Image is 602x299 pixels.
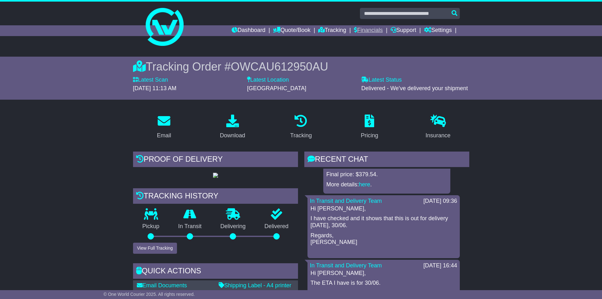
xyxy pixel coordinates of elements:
[310,198,382,204] a: In Transit and Delivery Team
[133,85,177,91] span: [DATE] 11:13 AM
[211,223,255,230] p: Delivering
[354,25,383,36] a: Financials
[290,131,312,140] div: Tracking
[318,25,346,36] a: Tracking
[232,25,265,36] a: Dashboard
[311,270,457,277] p: Hi [PERSON_NAME],
[357,112,382,142] a: Pricing
[359,181,370,188] a: here
[426,131,451,140] div: Insurance
[311,280,457,287] p: The ETA I have is for 30/06.
[247,85,306,91] span: [GEOGRAPHIC_DATA]
[286,112,316,142] a: Tracking
[255,223,298,230] p: Delivered
[326,181,447,188] p: More details: .
[133,263,298,280] div: Quick Actions
[153,112,175,142] a: Email
[220,131,245,140] div: Download
[361,131,378,140] div: Pricing
[133,60,469,73] div: Tracking Order #
[311,232,457,246] p: Regards, [PERSON_NAME]
[304,152,469,169] div: RECENT CHAT
[310,262,382,269] a: In Transit and Delivery Team
[133,223,169,230] p: Pickup
[104,292,195,297] span: © One World Courier 2025. All rights reserved.
[219,282,291,289] a: Shipping Label - A4 printer
[133,243,177,254] button: View Full Tracking
[423,198,457,205] div: [DATE] 09:36
[213,173,218,178] img: GetPodImage
[216,112,249,142] a: Download
[422,112,455,142] a: Insurance
[133,188,298,205] div: Tracking history
[231,60,328,73] span: OWCAU612950AU
[424,25,452,36] a: Settings
[157,131,171,140] div: Email
[326,171,447,178] p: Final price: $379.54.
[361,77,402,84] label: Latest Status
[169,223,211,230] p: In Transit
[133,152,298,169] div: Proof of Delivery
[391,25,416,36] a: Support
[361,85,468,91] span: Delivered - We've delivered your shipment
[133,77,168,84] label: Latest Scan
[423,262,457,269] div: [DATE] 16:44
[247,77,289,84] label: Latest Location
[311,205,457,212] p: Hi [PERSON_NAME],
[273,25,310,36] a: Quote/Book
[311,215,457,229] p: I have checked and it shows that this is out for delivery [DATE], 30/06.
[137,282,187,289] a: Email Documents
